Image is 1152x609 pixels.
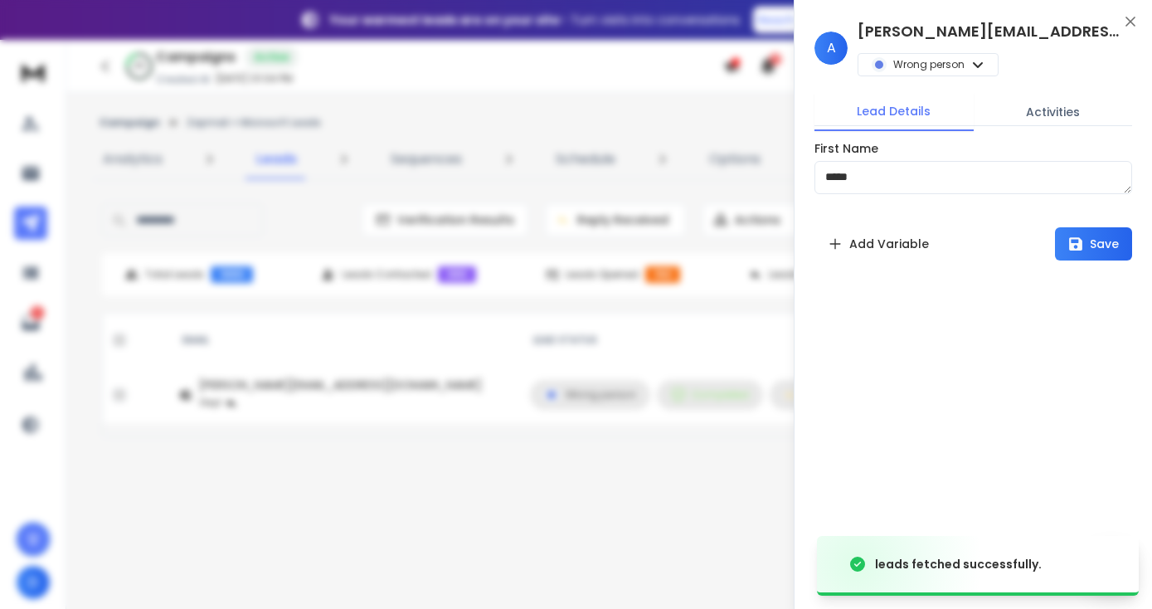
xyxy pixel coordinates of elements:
button: Lead Details [814,93,974,131]
button: Add Variable [814,227,942,261]
button: Activities [974,94,1133,130]
label: First Name [814,143,878,154]
h1: [PERSON_NAME][EMAIL_ADDRESS][DOMAIN_NAME] [858,20,1123,43]
p: Wrong person [893,58,965,71]
span: A [814,32,848,65]
button: Save [1055,227,1132,261]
